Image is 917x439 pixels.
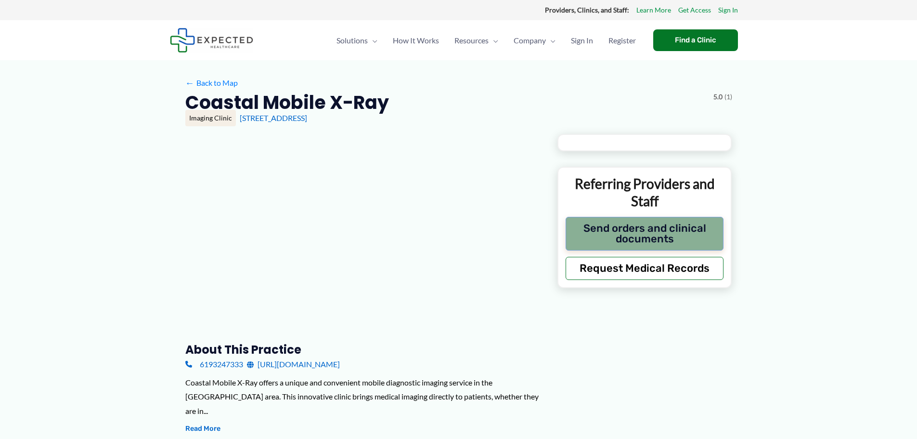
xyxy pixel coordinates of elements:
[329,24,644,57] nav: Primary Site Navigation
[329,24,385,57] a: SolutionsMenu Toggle
[393,24,439,57] span: How It Works
[368,24,377,57] span: Menu Toggle
[185,357,243,372] a: 6193247333
[506,24,563,57] a: CompanyMenu Toggle
[678,4,711,16] a: Get Access
[489,24,498,57] span: Menu Toggle
[636,4,671,16] a: Learn More
[724,91,732,103] span: (1)
[566,217,724,251] button: Send orders and clinical documents
[185,76,238,90] a: ←Back to Map
[247,357,340,372] a: [URL][DOMAIN_NAME]
[563,24,601,57] a: Sign In
[546,24,555,57] span: Menu Toggle
[185,342,542,357] h3: About this practice
[170,28,253,53] img: Expected Healthcare Logo - side, dark font, small
[185,78,194,87] span: ←
[185,423,220,435] button: Read More
[447,24,506,57] a: ResourcesMenu Toggle
[718,4,738,16] a: Sign In
[545,6,629,14] strong: Providers, Clinics, and Staff:
[454,24,489,57] span: Resources
[185,91,389,114] h2: Coastal Mobile X-Ray
[601,24,644,57] a: Register
[185,375,542,418] div: Coastal Mobile X-Ray offers a unique and convenient mobile diagnostic imaging service in the [GEO...
[653,29,738,51] a: Find a Clinic
[713,91,723,103] span: 5.0
[566,257,724,280] button: Request Medical Records
[385,24,447,57] a: How It Works
[240,113,307,122] a: [STREET_ADDRESS]
[185,110,236,126] div: Imaging Clinic
[514,24,546,57] span: Company
[566,175,724,210] p: Referring Providers and Staff
[608,24,636,57] span: Register
[336,24,368,57] span: Solutions
[571,24,593,57] span: Sign In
